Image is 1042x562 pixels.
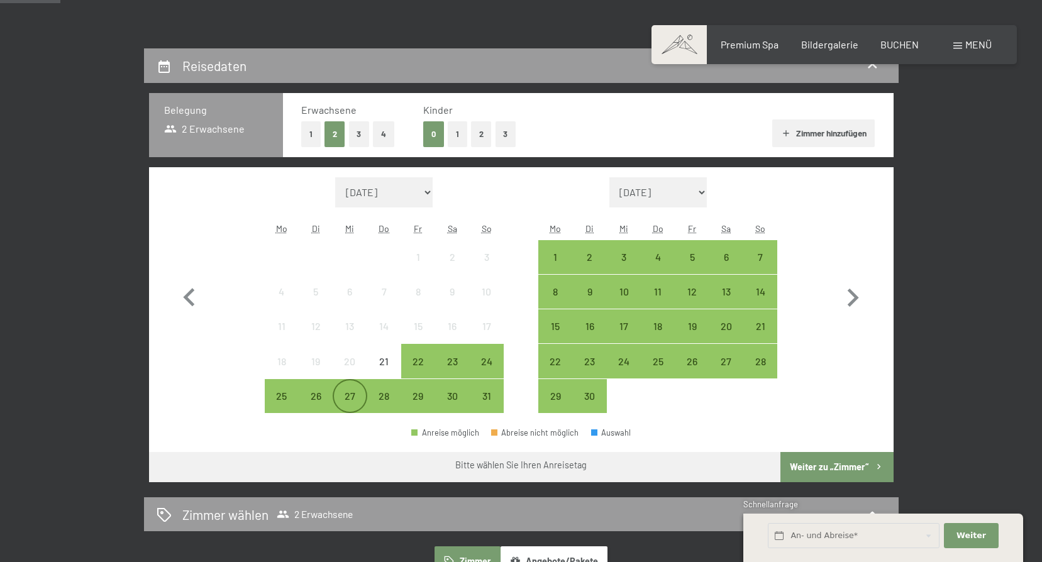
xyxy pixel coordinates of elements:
div: Sun Aug 31 2025 [469,379,503,413]
div: 15 [402,321,434,353]
span: BUCHEN [880,38,919,50]
span: Kinder [423,104,453,116]
button: Nächster Monat [834,177,871,414]
div: Anreise möglich [367,379,401,413]
div: Anreise möglich [265,379,299,413]
span: 2 Erwachsene [164,122,245,136]
div: 16 [436,321,468,353]
div: Sun Sep 21 2025 [743,309,777,343]
button: Weiter zu „Zimmer“ [780,452,893,482]
div: Tue Sep 16 2025 [573,309,607,343]
abbr: Donnerstag [653,223,663,234]
h2: Zimmer wählen [182,505,269,524]
a: Premium Spa [721,38,779,50]
div: Tue Aug 05 2025 [299,275,333,309]
div: 11 [266,321,297,353]
abbr: Freitag [688,223,696,234]
div: Anreise möglich [743,344,777,378]
div: Anreise möglich [573,309,607,343]
div: Fri Aug 29 2025 [401,379,435,413]
span: Erwachsene [301,104,357,116]
div: 2 [436,252,468,284]
div: Anreise möglich [743,275,777,309]
div: 26 [676,356,707,388]
div: 28 [369,391,400,422]
div: Anreise nicht möglich [333,275,367,309]
div: Sat Sep 13 2025 [709,275,743,309]
div: 3 [470,252,502,284]
div: Abreise nicht möglich [491,429,579,437]
span: Weiter [956,530,986,541]
div: 14 [745,287,776,318]
div: 4 [266,287,297,318]
div: Fri Sep 19 2025 [675,309,709,343]
span: Schnellanfrage [743,499,798,509]
div: Thu Aug 14 2025 [367,309,401,343]
div: 7 [369,287,400,318]
div: Anreise möglich [573,240,607,274]
div: Bitte wählen Sie Ihren Anreisetag [455,459,587,471]
h2: Reisedaten [182,58,247,74]
div: Fri Aug 01 2025 [401,240,435,274]
div: Wed Aug 06 2025 [333,275,367,309]
button: 1 [448,121,467,147]
div: Anreise nicht möglich [367,275,401,309]
div: 15 [540,321,571,353]
div: Thu Aug 28 2025 [367,379,401,413]
div: Tue Aug 12 2025 [299,309,333,343]
div: Anreise möglich [641,344,675,378]
div: Mon Sep 22 2025 [538,344,572,378]
div: Thu Sep 18 2025 [641,309,675,343]
div: Anreise möglich [709,309,743,343]
abbr: Montag [550,223,561,234]
div: Tue Sep 09 2025 [573,275,607,309]
div: Tue Sep 02 2025 [573,240,607,274]
div: Thu Aug 07 2025 [367,275,401,309]
div: Sun Aug 03 2025 [469,240,503,274]
div: Anreise möglich [435,344,469,378]
div: 26 [300,391,331,422]
div: 20 [711,321,742,353]
abbr: Mittwoch [619,223,628,234]
div: Sat Aug 09 2025 [435,275,469,309]
div: Sun Aug 24 2025 [469,344,503,378]
div: Anreise möglich [675,309,709,343]
div: Anreise nicht möglich [265,344,299,378]
button: Weiter [944,523,998,549]
div: Anreise möglich [401,379,435,413]
div: Sun Sep 14 2025 [743,275,777,309]
div: Anreise möglich [709,344,743,378]
div: Anreise nicht möglich [401,275,435,309]
div: 12 [300,321,331,353]
div: Sat Aug 23 2025 [435,344,469,378]
div: Mon Sep 08 2025 [538,275,572,309]
div: Mon Aug 04 2025 [265,275,299,309]
div: 31 [470,391,502,422]
div: 5 [300,287,331,318]
div: Anreise möglich [538,275,572,309]
div: Wed Sep 10 2025 [607,275,641,309]
div: 23 [574,356,606,388]
div: Anreise nicht möglich [401,240,435,274]
div: Tue Sep 30 2025 [573,379,607,413]
abbr: Montag [276,223,287,234]
div: Thu Sep 25 2025 [641,344,675,378]
div: Anreise nicht möglich [333,309,367,343]
div: Anreise möglich [641,309,675,343]
div: Sun Aug 10 2025 [469,275,503,309]
div: 10 [470,287,502,318]
button: Vorheriger Monat [171,177,208,414]
div: Thu Sep 11 2025 [641,275,675,309]
div: 6 [711,252,742,284]
div: Anreise möglich [607,240,641,274]
div: Mon Sep 01 2025 [538,240,572,274]
div: Sun Sep 28 2025 [743,344,777,378]
div: 27 [711,356,742,388]
div: Anreise möglich [743,240,777,274]
div: Anreise nicht möglich [401,309,435,343]
abbr: Sonntag [482,223,492,234]
div: Sat Sep 06 2025 [709,240,743,274]
div: 9 [574,287,606,318]
div: Mon Sep 29 2025 [538,379,572,413]
div: 29 [540,391,571,422]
